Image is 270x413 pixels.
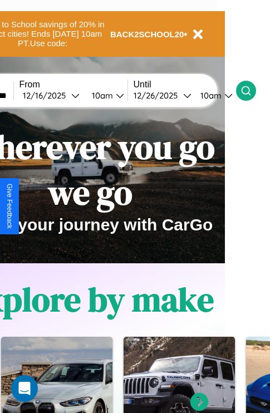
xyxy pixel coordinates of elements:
[134,80,236,90] label: Until
[195,90,224,101] div: 10am
[19,90,83,101] button: 12/16/2025
[83,90,127,101] button: 10am
[11,375,38,402] div: Open Intercom Messenger
[19,80,127,90] label: From
[192,90,236,101] button: 10am
[23,90,71,101] div: 12 / 16 / 2025
[134,90,183,101] div: 12 / 26 / 2025
[6,184,13,229] div: Give Feedback
[110,29,184,39] b: BACK2SCHOOL20
[86,90,116,101] div: 10am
